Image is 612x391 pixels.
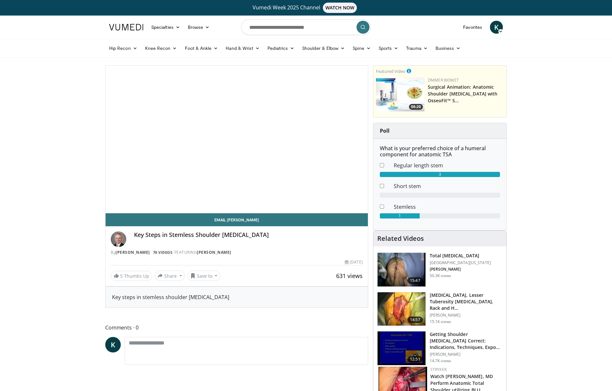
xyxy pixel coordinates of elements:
[116,250,150,255] a: [PERSON_NAME]
[105,337,121,352] a: K
[298,42,349,55] a: Shoulder & Elbow
[106,213,368,226] a: Email [PERSON_NAME]
[389,162,505,169] dd: Regular length stem
[430,352,503,357] p: [PERSON_NAME]
[430,292,503,311] h3: [MEDICAL_DATA], Lesser Tuberosity [MEDICAL_DATA], Rack and H…
[376,77,425,111] a: 06:20
[349,42,374,55] a: Spine
[197,250,231,255] a: [PERSON_NAME]
[264,42,298,55] a: Pediatrics
[380,213,420,218] div: 1
[389,182,505,190] dd: Short stem
[380,145,500,158] h6: What is your preferred choice of a humeral component for anatomic TSA
[376,68,405,74] small: Featured Video
[222,42,264,55] a: Hand & Wrist
[402,42,432,55] a: Trauma
[187,271,221,281] button: Save to
[151,250,175,255] a: 70 Videos
[407,356,423,363] span: 12:51
[377,331,503,365] a: 12:51 Getting Shoulder [MEDICAL_DATA] Correct: Indications, Techniques, Expo… [PERSON_NAME] 14.7K...
[141,42,181,55] a: Knee Recon
[110,3,502,13] a: Vumedi Week 2025 ChannelWATCH NOW
[336,272,363,280] span: 631 views
[430,260,491,265] p: [GEOGRAPHIC_DATA][US_STATE]
[377,252,503,287] a: 15:47 Total [MEDICAL_DATA] [GEOGRAPHIC_DATA][US_STATE] [PERSON_NAME] 50.3K views
[430,273,451,278] p: 50.3K views
[378,253,425,286] img: 38826_0000_3.png.150x105_q85_crop-smart_upscale.jpg
[112,293,361,301] div: Key steps in stemless shoulder [MEDICAL_DATA]
[120,273,123,279] span: 5
[430,252,491,259] h3: Total [MEDICAL_DATA]
[378,331,425,365] img: 38759_0000_3.png.150x105_q85_crop-smart_upscale.jpg
[241,19,371,35] input: Search topics, interventions
[432,42,465,55] a: Business
[155,271,185,281] button: Share
[490,21,503,34] a: K
[377,235,424,242] h4: Related Videos
[389,203,505,211] dd: Stemless
[407,317,423,323] span: 14:57
[105,42,141,55] a: Hip Recon
[323,3,357,13] span: WATCH NOW
[430,331,503,351] h3: Getting Shoulder [MEDICAL_DATA] Correct: Indications, Techniques, Expo…
[376,77,425,111] img: 84e7f812-2061-4fff-86f6-cdff29f66ef4.150x105_q85_crop-smart_upscale.jpg
[184,21,214,34] a: Browse
[109,24,143,30] img: VuMedi Logo
[430,367,447,372] a: Stryker
[377,292,503,326] a: 14:57 [MEDICAL_DATA], Lesser Tuberosity [MEDICAL_DATA], Rack and H… [PERSON_NAME] 15.1K views
[430,319,451,324] p: 15.1K views
[105,323,368,332] span: Comments 0
[134,231,363,239] h4: Key Steps in Stemless Shoulder [MEDICAL_DATA]
[375,42,402,55] a: Sports
[407,277,423,284] span: 15:47
[380,172,500,177] div: 3
[430,358,451,363] p: 14.7K views
[428,84,498,104] a: Surgical Animation: Anatomic Shoulder [MEDICAL_DATA] with OsseoFit™ S…
[459,21,486,34] a: Favorites
[111,250,363,255] div: By FEATURING
[409,104,423,110] span: 06:20
[147,21,184,34] a: Specialties
[181,42,222,55] a: Foot & Ankle
[378,292,425,326] img: TSA_with_LT_Final_100000289_3.jpg.150x105_q85_crop-smart_upscale.jpg
[428,77,459,83] a: Zimmer Biomet
[111,231,126,247] img: Avatar
[430,267,491,272] p: [PERSON_NAME]
[380,127,390,134] strong: Poll
[430,313,503,318] p: [PERSON_NAME]
[106,66,368,213] video-js: Video Player
[111,271,152,281] a: 5 Thumbs Up
[345,259,362,265] div: [DATE]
